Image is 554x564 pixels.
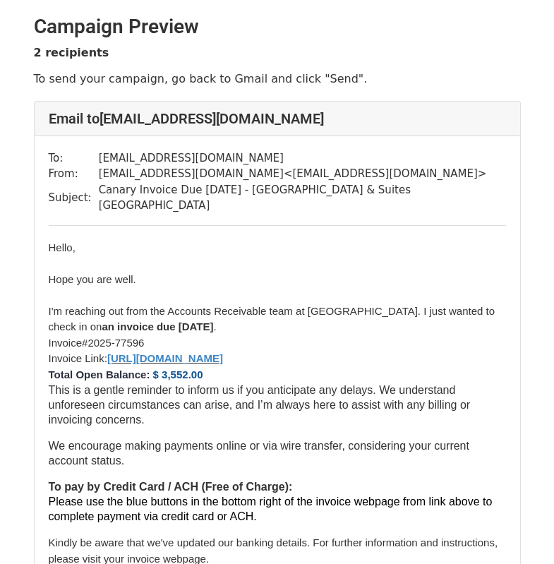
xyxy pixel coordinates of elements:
[34,15,521,39] h2: Campaign Preview
[49,384,471,426] span: This is a gentle reminder to inform us if you anticipate any delays. We understand unforeseen cir...
[49,166,99,182] td: From:
[102,320,213,332] strong: an invoice due [DATE]
[34,71,521,86] p: To send your campaign, go back to Gmail and click "Send".
[49,273,136,285] span: Hope you are well.
[49,440,469,467] span: We encourage making payments online or via wire transfer, considering your current account status.
[34,46,109,59] strong: 2 recipients
[107,352,223,364] font: [URL][DOMAIN_NAME]
[49,182,99,214] td: Subject:
[49,241,76,253] span: Hello,
[49,337,88,349] span: Invoice#
[99,166,506,182] td: [EMAIL_ADDRESS][DOMAIN_NAME] < [EMAIL_ADDRESS][DOMAIN_NAME] >
[49,150,99,167] td: To:
[49,368,150,380] span: Total Open Balance:
[99,182,506,214] td: Canary Invoice Due [DATE] - [GEOGRAPHIC_DATA] & Suites [GEOGRAPHIC_DATA]
[49,110,506,127] h4: Email to [EMAIL_ADDRESS][DOMAIN_NAME]
[49,496,493,522] span: Please use the blue buttons in the bottom right of the invoice webpage from link above to complet...
[99,150,506,167] td: [EMAIL_ADDRESS][DOMAIN_NAME]
[49,305,495,333] span: I'm reaching out from the Accounts Receivable team at [GEOGRAPHIC_DATA]. I just wanted to check i...
[49,335,506,352] li: 2025-77596
[49,481,293,493] strong: To pay by Credit Card / ACH (Free of Charge):
[49,351,506,367] li: Invoice Link:
[153,368,203,380] font: $ 3,552.00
